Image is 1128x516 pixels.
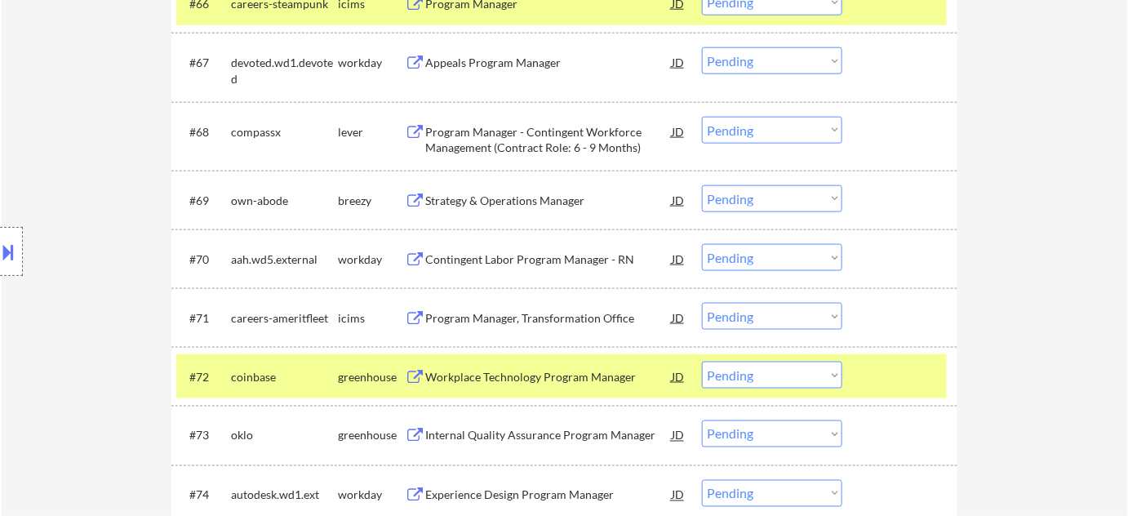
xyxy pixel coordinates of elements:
[338,55,405,71] div: workday
[670,420,686,450] div: JD
[338,124,405,140] div: lever
[425,487,672,504] div: Experience Design Program Manager
[425,310,672,327] div: Program Manager, Transformation Office
[670,362,686,391] div: JD
[670,117,686,146] div: JD
[338,369,405,385] div: greenhouse
[425,251,672,268] div: Contingent Labor Program Manager - RN
[189,55,218,71] div: #67
[670,185,686,215] div: JD
[670,244,686,274] div: JD
[425,124,672,156] div: Program Manager - Contingent Workforce Management (Contract Role: 6 - 9 Months)
[670,303,686,332] div: JD
[338,428,405,444] div: greenhouse
[425,369,672,385] div: Workplace Technology Program Manager
[189,428,218,444] div: #73
[425,428,672,444] div: Internal Quality Assurance Program Manager
[425,55,672,71] div: Appeals Program Manager
[189,487,218,504] div: #74
[231,55,338,87] div: devoted.wd1.devoted
[338,251,405,268] div: workday
[338,193,405,209] div: breezy
[231,428,338,444] div: oklo
[670,480,686,509] div: JD
[338,310,405,327] div: icims
[231,487,338,504] div: autodesk.wd1.ext
[338,487,405,504] div: workday
[425,193,672,209] div: Strategy & Operations Manager
[670,47,686,77] div: JD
